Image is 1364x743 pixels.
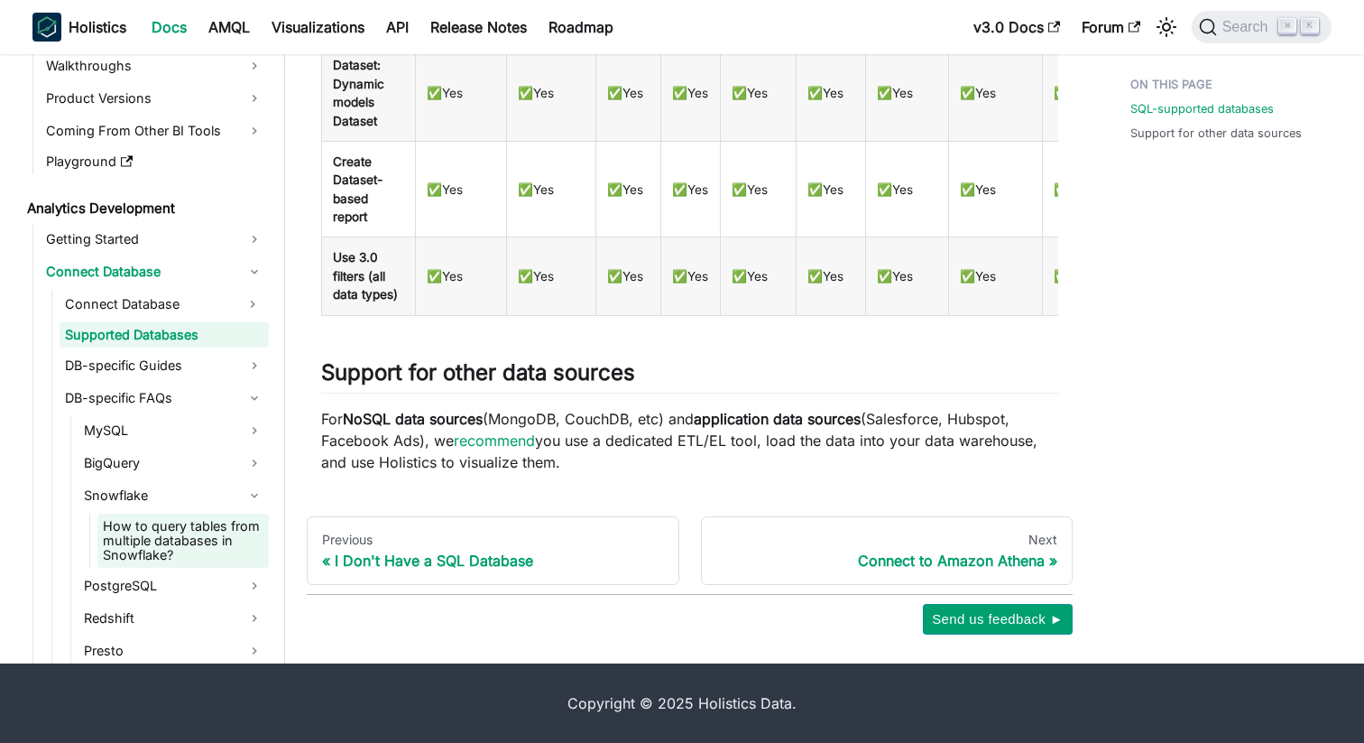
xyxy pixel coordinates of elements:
td: ✅Yes [596,45,661,142]
a: Redshift [78,604,269,633]
a: API [375,13,419,42]
a: AMQL [198,13,261,42]
td: ✅Yes [949,237,1043,315]
a: Connect Database [60,290,236,319]
a: Product Versions [41,84,269,113]
td: ✅Yes [721,45,797,142]
a: Docs [141,13,198,42]
kbd: K [1301,18,1319,34]
a: Visualizations [261,13,375,42]
a: Snowflake [78,481,269,510]
b: Create Dataset-based report [333,154,382,224]
nav: Docs pages [307,516,1073,585]
td: ✅Yes [661,45,721,142]
td: ✅Yes [866,45,949,142]
a: v3.0 Docs [963,13,1071,42]
button: Switch between dark and light mode (currently light mode) [1152,13,1181,42]
td: ✅Yes [416,237,507,315]
td: ✅Yes [949,141,1043,237]
td: ✅Yes [661,141,721,237]
a: Playground [41,149,269,174]
a: BigQuery [78,449,269,478]
td: ✅Yes [596,237,661,315]
td: ✅Yes [416,141,507,237]
span: Send us feedback ► [932,608,1064,631]
strong: application data sources [694,410,861,428]
a: Coming From Other BI Tools [41,116,269,145]
td: ✅Yes [507,237,596,315]
td: ✅Yes [866,237,949,315]
td: ✅Yes [721,237,797,315]
a: Connect Database [41,257,269,286]
button: Expand sidebar category 'Connect Database' [236,290,269,319]
a: Supported Databases [60,322,269,348]
td: ✅Yes [416,45,507,142]
td: ✅Yes [1043,141,1129,237]
kbd: ⌘ [1278,18,1296,34]
b: Dataset: Dynamic models Dataset [333,58,384,127]
a: Presto [78,636,269,665]
a: recommend [454,432,535,450]
p: For (MongoDB, CouchDB, etc) and (Salesforce, Hubspot, Facebook Ads), we you use a dedicated ETL/E... [321,408,1058,473]
div: Previous [322,532,664,548]
img: Holistics [32,13,61,42]
td: ✅Yes [949,45,1043,142]
b: Holistics [69,16,126,38]
td: ✅Yes [797,237,866,315]
td: ✅Yes [1043,45,1129,142]
a: How to query tables from multiple databases in Snowflake? [97,514,269,568]
button: Search (Command+K) [1192,11,1332,43]
a: PostgreSQL [78,571,269,600]
h2: Support for other data sources [321,359,1058,394]
a: HolisticsHolistics [32,13,126,42]
a: Walkthroughs [41,51,269,80]
td: ✅Yes [797,45,866,142]
div: Connect to Amazon Athena [716,552,1058,570]
td: ✅Yes [721,141,797,237]
a: SQL-supported databases [1130,100,1274,117]
td: ✅Yes [797,141,866,237]
div: Next [716,532,1058,548]
a: Forum [1071,13,1151,42]
div: Copyright © 2025 Holistics Data. [108,692,1256,714]
strong: NoSQL data sources [343,410,483,428]
a: MySQL [78,416,269,445]
a: NextConnect to Amazon Athena [701,516,1074,585]
td: ✅Yes [596,141,661,237]
td: ✅Yes [661,237,721,315]
a: DB-specific FAQs [60,384,269,413]
a: PreviousI Don't Have a SQL Database [307,516,679,585]
td: ✅Yes [507,141,596,237]
a: Support for other data sources [1130,125,1302,142]
button: Send us feedback ► [923,604,1073,635]
a: Roadmap [538,13,624,42]
span: Search [1217,19,1279,35]
a: DB-specific Guides [60,351,269,380]
a: Release Notes [419,13,538,42]
b: Use 3.0 filters (all data types) [333,250,398,302]
div: I Don't Have a SQL Database [322,552,664,570]
a: Getting Started [41,225,269,254]
td: ✅Yes [507,45,596,142]
td: ✅Yes [1043,237,1129,315]
td: ✅Yes [866,141,949,237]
a: Analytics Development [22,196,269,221]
